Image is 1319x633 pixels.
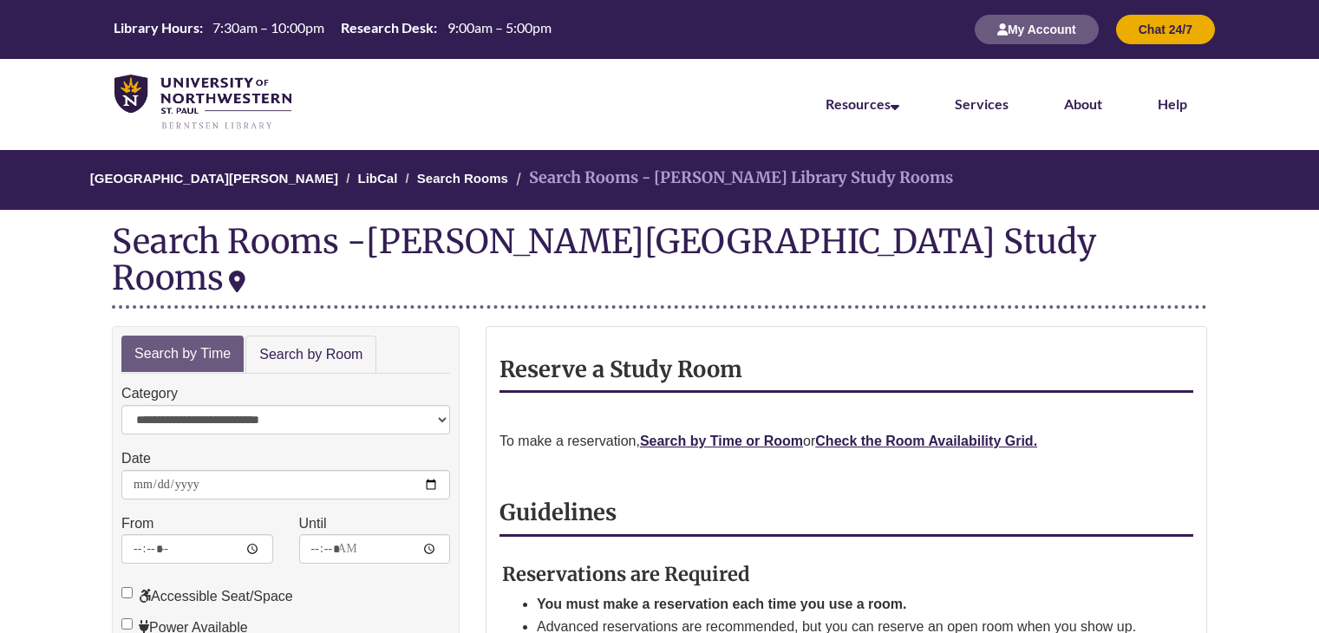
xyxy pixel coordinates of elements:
a: Check the Room Availability Grid. [815,434,1037,448]
a: About [1064,95,1102,112]
a: Search by Room [245,336,376,375]
a: Search Rooms [417,171,508,186]
a: [GEOGRAPHIC_DATA][PERSON_NAME] [90,171,338,186]
strong: Guidelines [500,499,617,526]
a: Search by Time or Room [640,434,803,448]
a: LibCal [357,171,397,186]
a: Services [955,95,1009,112]
strong: You must make a reservation each time you use a room. [537,597,907,611]
a: Resources [826,95,899,112]
a: Hours Today [107,18,558,41]
div: Search Rooms - [112,223,1207,308]
button: Chat 24/7 [1116,15,1215,44]
span: 7:30am – 10:00pm [212,19,324,36]
input: Power Available [121,618,133,630]
a: Search by Time [121,336,244,373]
a: Chat 24/7 [1116,22,1215,36]
label: From [121,512,153,535]
a: Help [1158,95,1187,112]
th: Library Hours: [107,18,206,37]
label: Until [299,512,327,535]
a: My Account [975,22,1099,36]
button: My Account [975,15,1099,44]
div: [PERSON_NAME][GEOGRAPHIC_DATA] Study Rooms [112,220,1096,298]
span: 9:00am – 5:00pm [447,19,552,36]
strong: Reserve a Study Room [500,356,742,383]
strong: Reservations are Required [502,562,750,586]
input: Accessible Seat/Space [121,587,133,598]
p: To make a reservation, or [500,430,1193,453]
img: UNWSP Library Logo [114,75,291,131]
label: Date [121,447,151,470]
nav: Breadcrumb [112,150,1207,210]
th: Research Desk: [334,18,440,37]
label: Accessible Seat/Space [121,585,293,608]
label: Category [121,382,178,405]
table: Hours Today [107,18,558,39]
li: Search Rooms - [PERSON_NAME] Library Study Rooms [512,166,953,191]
